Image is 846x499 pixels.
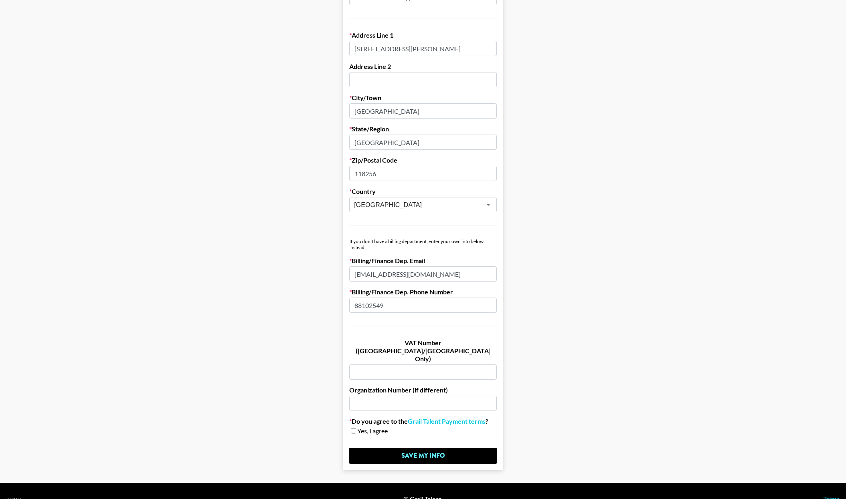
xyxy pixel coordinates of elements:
[349,386,497,394] label: Organization Number (if different)
[349,339,497,363] label: VAT Number ([GEOGRAPHIC_DATA]/[GEOGRAPHIC_DATA] Only)
[349,31,497,39] label: Address Line 1
[349,125,497,133] label: State/Region
[349,238,497,250] div: If you don't have a billing department, enter your own info below instead.
[408,417,485,425] a: Grail Talent Payment terms
[349,187,497,195] label: Country
[349,94,497,102] label: City/Town
[349,156,497,164] label: Zip/Postal Code
[349,257,497,265] label: Billing/Finance Dep. Email
[483,199,494,210] button: Open
[349,417,497,425] label: Do you agree to the ?
[349,288,497,296] label: Billing/Finance Dep. Phone Number
[349,62,497,70] label: Address Line 2
[349,448,497,464] input: Save My Info
[357,427,388,435] span: Yes, I agree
